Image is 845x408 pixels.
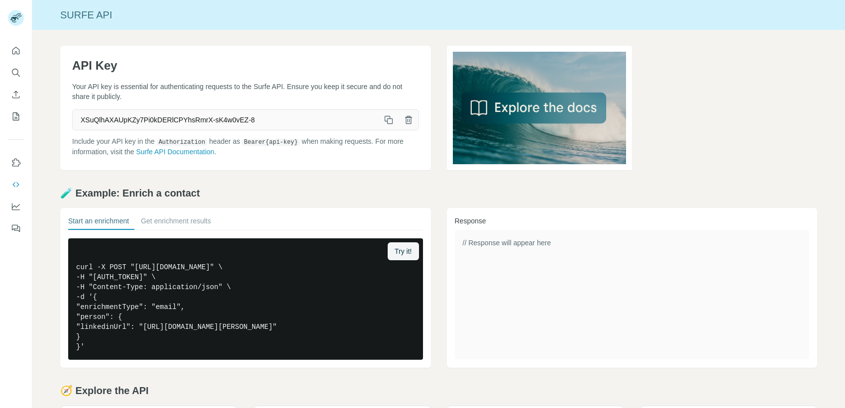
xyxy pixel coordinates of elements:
div: Surfe API [32,8,845,22]
button: Feedback [8,219,24,237]
button: Use Surfe on LinkedIn [8,154,24,172]
button: Enrich CSV [8,86,24,103]
span: Try it! [395,246,412,256]
code: Bearer {api-key} [242,139,300,146]
h1: API Key [72,58,419,74]
h2: 🧪 Example: Enrich a contact [60,186,817,200]
pre: curl -X POST "[URL][DOMAIN_NAME]" \ -H "[AUTH_TOKEN]" \ -H "Content-Type: application/json" \ -d ... [68,238,423,360]
span: XSuQlhAXAUpKZy7Pi0kDERlCPYhsRmrX-sK4w0vEZ-8 [73,111,379,129]
h2: 🧭 Explore the API [60,384,817,398]
button: Start an enrichment [68,216,129,230]
button: Dashboard [8,198,24,215]
p: Include your API key in the header as when making requests. For more information, visit the . [72,136,419,157]
span: // Response will appear here [463,239,551,247]
button: Quick start [8,42,24,60]
code: Authorization [157,139,208,146]
button: Search [8,64,24,82]
button: My lists [8,107,24,125]
p: Your API key is essential for authenticating requests to the Surfe API. Ensure you keep it secure... [72,82,419,102]
button: Try it! [388,242,419,260]
a: Surfe API Documentation [136,148,214,156]
h3: Response [455,216,810,226]
button: Use Surfe API [8,176,24,194]
button: Get enrichment results [141,216,211,230]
